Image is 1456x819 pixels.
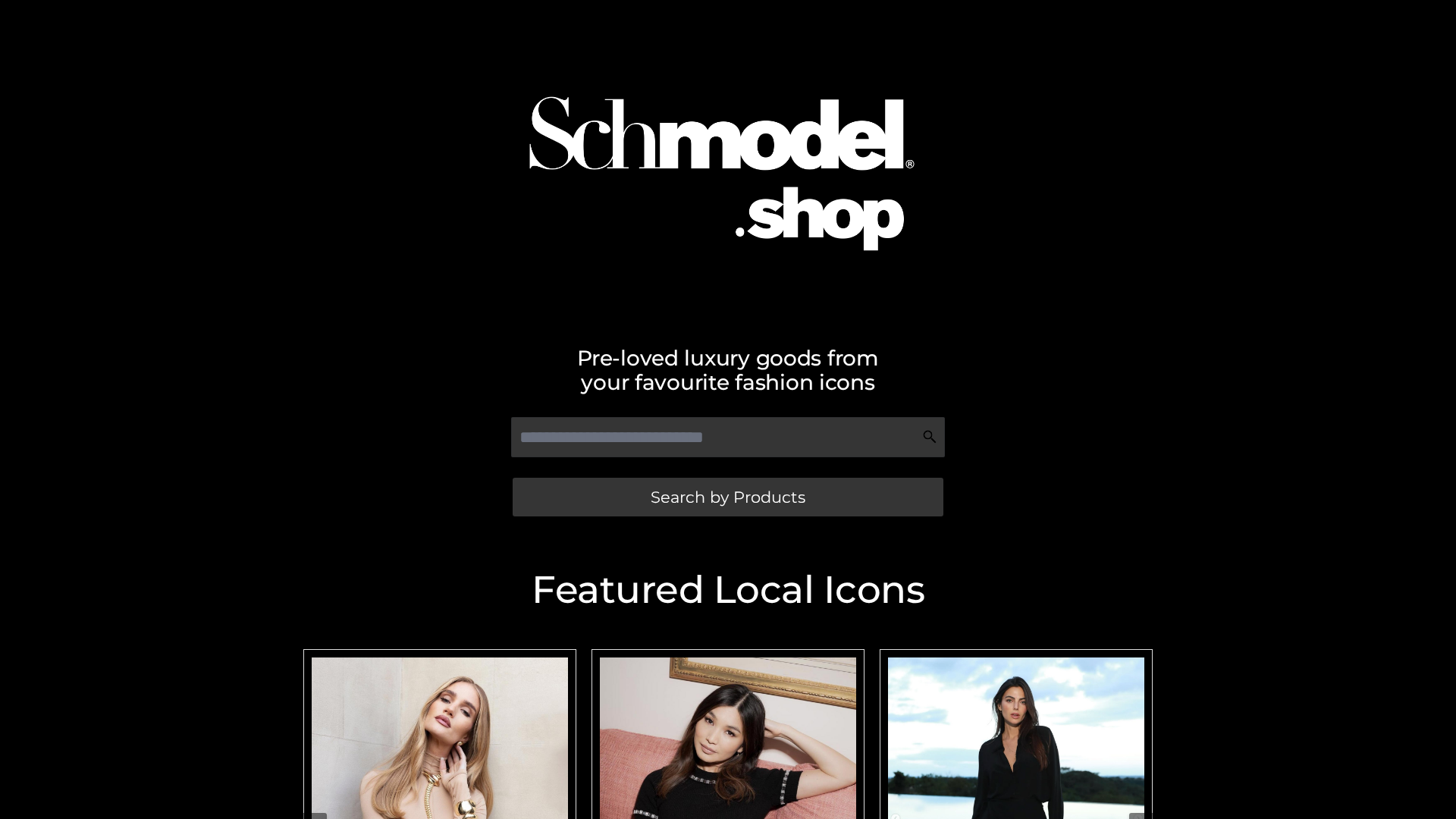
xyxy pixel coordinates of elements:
h2: Featured Local Icons​ [296,571,1160,609]
img: Search Icon [922,429,937,444]
h2: Pre-loved luxury goods from your favourite fashion icons [296,346,1160,394]
a: Search by Products [513,478,943,516]
span: Search by Products [651,489,805,505]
